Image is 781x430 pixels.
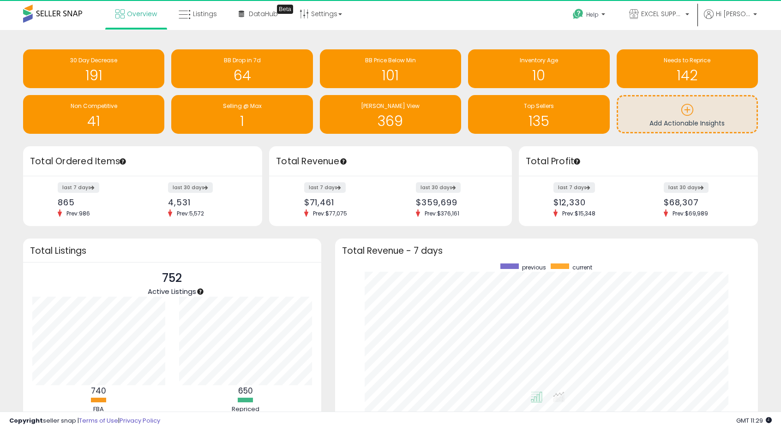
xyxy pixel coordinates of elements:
span: previous [522,263,546,271]
span: Prev: $376,161 [420,209,464,217]
a: Non Competitive 41 [23,95,164,134]
span: Needs to Reprice [664,56,710,64]
a: Terms of Use [79,416,118,425]
span: Prev: 986 [62,209,95,217]
a: Add Actionable Insights [618,96,757,132]
a: BB Drop in 7d 64 [171,49,312,88]
div: Tooltip anchor [573,157,581,166]
label: last 7 days [553,182,595,193]
label: last 7 days [58,182,99,193]
span: current [572,263,592,271]
div: seller snap | | [9,417,160,425]
b: 740 [91,385,106,396]
h1: 191 [28,68,160,83]
div: $359,699 [416,197,495,207]
span: Active Listings [148,287,196,296]
b: 650 [238,385,253,396]
label: last 30 days [664,182,709,193]
div: $71,461 [304,197,384,207]
h1: 1 [176,113,308,129]
span: Help [586,11,599,18]
div: Repriced [218,405,273,414]
span: Overview [127,9,157,18]
span: BB Price Below Min [365,56,416,64]
span: Prev: 5,572 [172,209,209,217]
span: [PERSON_NAME] View [361,102,420,110]
h1: 135 [473,113,605,129]
a: Inventory Age 10 [468,49,609,88]
h3: Total Ordered Items [30,155,255,168]
a: 30 Day Decrease 191 [23,49,164,88]
span: Top Sellers [524,102,554,110]
a: Hi [PERSON_NAME] [704,9,757,30]
a: Needs to Reprice 142 [617,49,758,88]
span: Add Actionable Insights [649,119,725,128]
a: Top Sellers 135 [468,95,609,134]
div: Tooltip anchor [196,287,204,296]
strong: Copyright [9,416,43,425]
h3: Total Revenue - 7 days [342,247,751,254]
a: Privacy Policy [120,416,160,425]
h1: 10 [473,68,605,83]
span: Hi [PERSON_NAME] [716,9,751,18]
h1: 142 [621,68,753,83]
span: Listings [193,9,217,18]
h3: Total Revenue [276,155,505,168]
div: 865 [58,197,136,207]
span: Non Competitive [71,102,117,110]
div: $12,330 [553,197,631,207]
label: last 30 days [168,182,213,193]
span: DataHub [249,9,278,18]
span: 2025-09-11 11:29 GMT [736,416,772,425]
h1: 64 [176,68,308,83]
div: Tooltip anchor [277,5,293,14]
i: Get Help [572,8,584,20]
span: Prev: $69,989 [668,209,713,217]
label: last 7 days [304,182,346,193]
span: Selling @ Max [223,102,262,110]
span: Inventory Age [520,56,558,64]
h3: Total Listings [30,247,314,254]
h1: 41 [28,113,160,129]
span: Prev: $15,348 [558,209,600,217]
span: Prev: $77,075 [308,209,352,217]
h1: 369 [324,113,457,129]
h1: 101 [324,68,457,83]
div: 4,531 [168,197,246,207]
label: last 30 days [416,182,461,193]
p: 752 [148,269,196,287]
span: BB Drop in 7d [224,56,261,64]
a: BB Price Below Min 101 [320,49,461,88]
h3: Total Profit [526,155,751,168]
div: Tooltip anchor [119,157,127,166]
span: 30 Day Decrease [70,56,117,64]
a: Help [565,1,614,30]
a: Selling @ Max 1 [171,95,312,134]
div: Tooltip anchor [339,157,348,166]
div: $68,307 [664,197,742,207]
span: EXCEL SUPPLIES LLC [641,9,683,18]
div: FBA [71,405,126,414]
a: [PERSON_NAME] View 369 [320,95,461,134]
